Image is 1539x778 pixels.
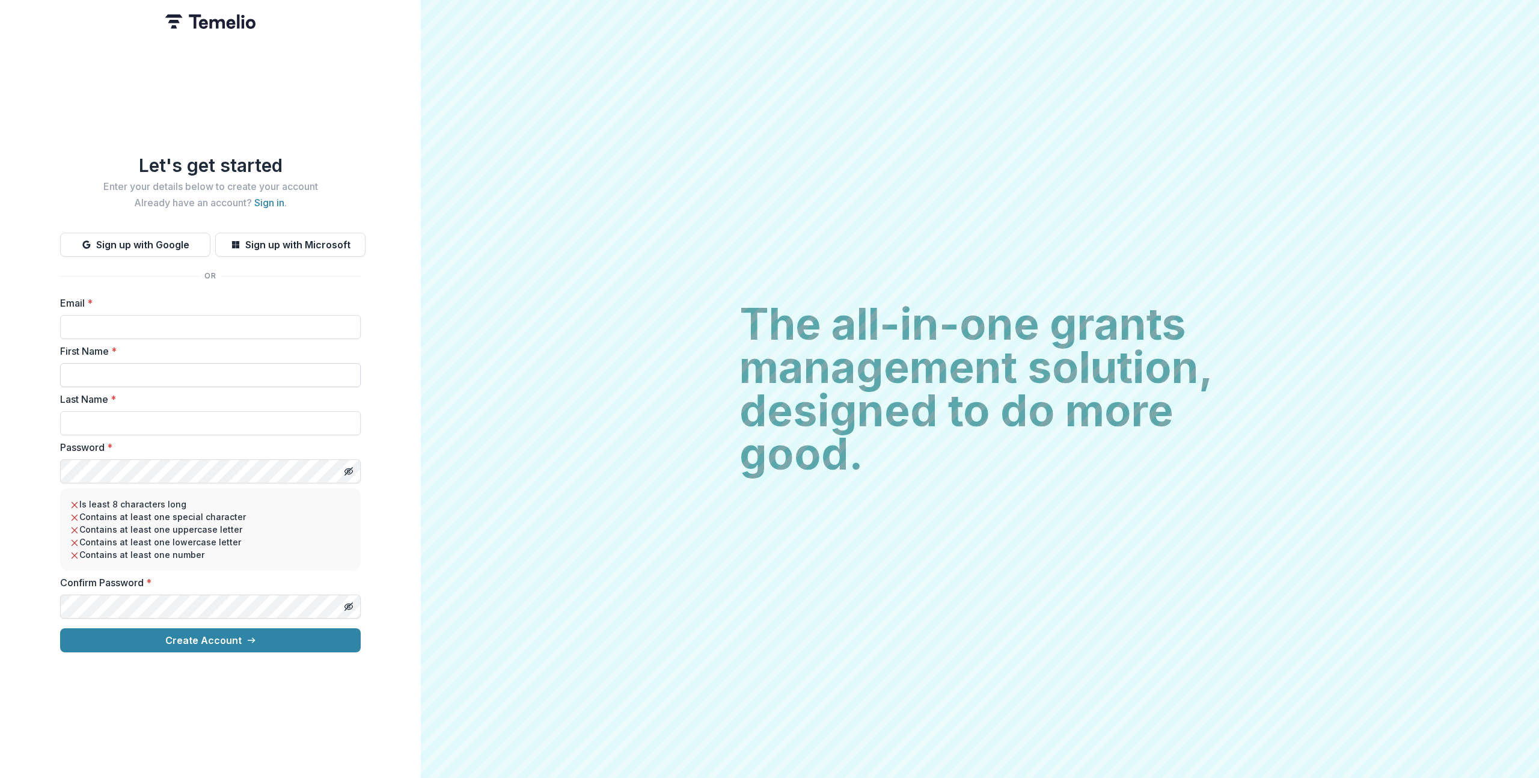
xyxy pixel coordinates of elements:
li: Contains at least one number [70,548,351,561]
button: Create Account [60,628,361,652]
h2: Already have an account? . [60,197,361,209]
button: Toggle password visibility [339,462,358,481]
img: Temelio [165,14,255,29]
a: Sign in [254,197,284,209]
li: Contains at least one special character [70,510,351,523]
label: First Name [60,344,353,358]
label: Confirm Password [60,575,353,590]
li: Contains at least one lowercase letter [70,536,351,548]
button: Sign up with Google [60,233,210,257]
label: Password [60,440,353,455]
li: Is least 8 characters long [70,498,351,510]
h1: Let's get started [60,155,361,176]
h2: Enter your details below to create your account [60,181,361,192]
button: Toggle password visibility [339,597,358,616]
label: Last Name [60,392,353,406]
label: Email [60,296,353,310]
li: Contains at least one uppercase letter [70,523,351,536]
button: Sign up with Microsoft [215,233,366,257]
